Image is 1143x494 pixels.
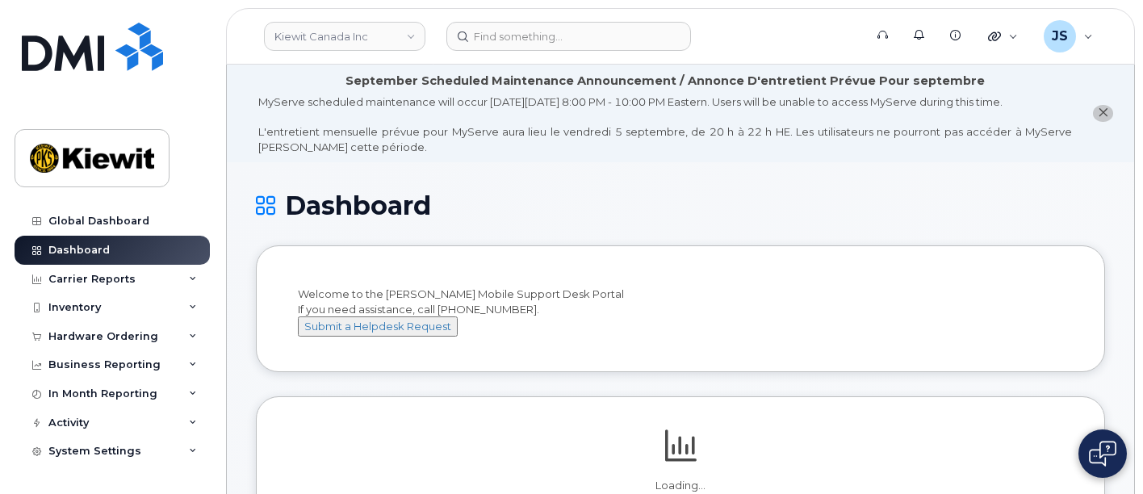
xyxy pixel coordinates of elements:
div: Welcome to the [PERSON_NAME] Mobile Support Desk Portal If you need assistance, call [PHONE_NUMBER]. [298,287,1063,337]
button: Submit a Helpdesk Request [298,316,458,337]
h1: Dashboard [256,191,1105,220]
div: MyServe scheduled maintenance will occur [DATE][DATE] 8:00 PM - 10:00 PM Eastern. Users will be u... [258,94,1072,154]
div: September Scheduled Maintenance Announcement / Annonce D'entretient Prévue Pour septembre [345,73,985,90]
img: Open chat [1089,441,1116,467]
p: Loading... [286,479,1075,493]
button: close notification [1093,105,1113,122]
a: Submit a Helpdesk Request [298,320,458,333]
